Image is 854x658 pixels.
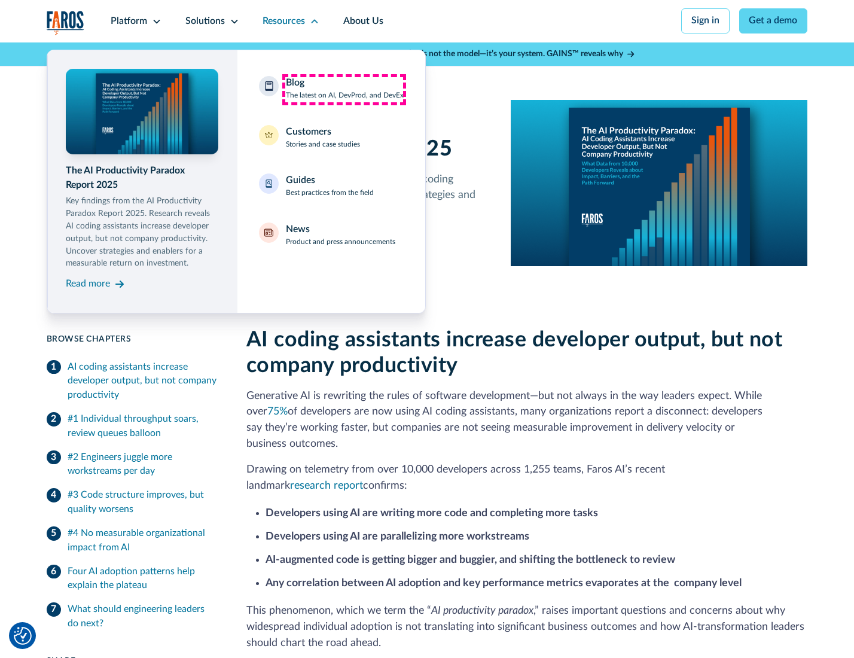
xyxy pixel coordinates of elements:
[246,327,808,379] h2: AI coding assistants increase developer output, but not company productivity
[252,69,411,108] a: BlogThe latest on AI, DevProd, and DevEx
[68,526,218,555] div: #4 No measurable organizational impact from AI
[47,483,218,522] a: #3 Code structure improves, but quality worsens
[267,406,288,416] a: 75%
[286,139,360,150] p: Stories and case studies
[14,627,32,645] button: Cookie Settings
[68,602,218,631] div: What should engineering leaders do next?
[252,118,411,157] a: CustomersStories and case studies
[111,14,147,29] div: Platform
[739,8,808,33] a: Get a demo
[266,578,742,588] strong: Any correlation between AI adoption and key performance metrics evaporates at the company level
[286,76,304,90] div: Blog
[185,14,225,29] div: Solutions
[66,164,218,193] div: The AI Productivity Paradox Report 2025
[252,215,411,255] a: NewsProduct and press announcements
[68,565,218,593] div: Four AI adoption patterns help explain the plateau
[286,173,315,188] div: Guides
[66,195,218,270] p: Key findings from the AI Productivity Paradox Report 2025. Research reveals AI coding assistants ...
[286,125,331,139] div: Customers
[266,555,675,565] strong: AI-augmented code is getting bigger and buggier, and shifting the bottleneck to review
[68,360,218,403] div: AI coding assistants increase developer output, but not company productivity
[286,90,404,101] p: The latest on AI, DevProd, and DevEx
[68,488,218,517] div: #3 Code structure improves, but quality worsens
[290,480,363,491] a: research report
[68,412,218,441] div: #1 Individual throughput soars, review queues balloon
[47,333,218,346] div: Browse Chapters
[66,69,218,294] a: The AI Productivity Paradox Report 2025Key findings from the AI Productivity Paradox Report 2025....
[47,42,808,313] nav: Resources
[47,355,218,407] a: AI coding assistants increase developer output, but not company productivity
[246,388,808,452] p: Generative AI is rewriting the rules of software development—but not always in the way leaders ex...
[246,603,808,651] p: This phenomenon, which we term the “ ,” raises important questions and concerns about why widespr...
[47,407,218,446] a: #1 Individual throughput soars, review queues balloon
[263,14,305,29] div: Resources
[47,560,218,598] a: Four AI adoption patterns help explain the plateau
[47,598,218,636] a: What should engineering leaders do next?
[681,8,730,33] a: Sign in
[47,446,218,484] a: #2 Engineers juggle more workstreams per day
[266,531,529,541] strong: Developers using AI are parallelizing more workstreams
[47,11,85,35] img: Logo of the analytics and reporting company Faros.
[266,508,598,518] strong: Developers using AI are writing more code and completing more tasks
[286,188,374,199] p: Best practices from the field
[431,605,533,616] em: AI productivity paradox
[47,522,218,560] a: #4 No measurable organizational impact from AI
[66,277,110,291] div: Read more
[286,237,395,248] p: Product and press announcements
[252,166,411,206] a: GuidesBest practices from the field
[246,462,808,494] p: Drawing on telemetry from over 10,000 developers across 1,255 teams, Faros AI’s recent landmark c...
[47,11,85,35] a: home
[68,450,218,479] div: #2 Engineers juggle more workstreams per day
[14,627,32,645] img: Revisit consent button
[286,223,310,237] div: News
